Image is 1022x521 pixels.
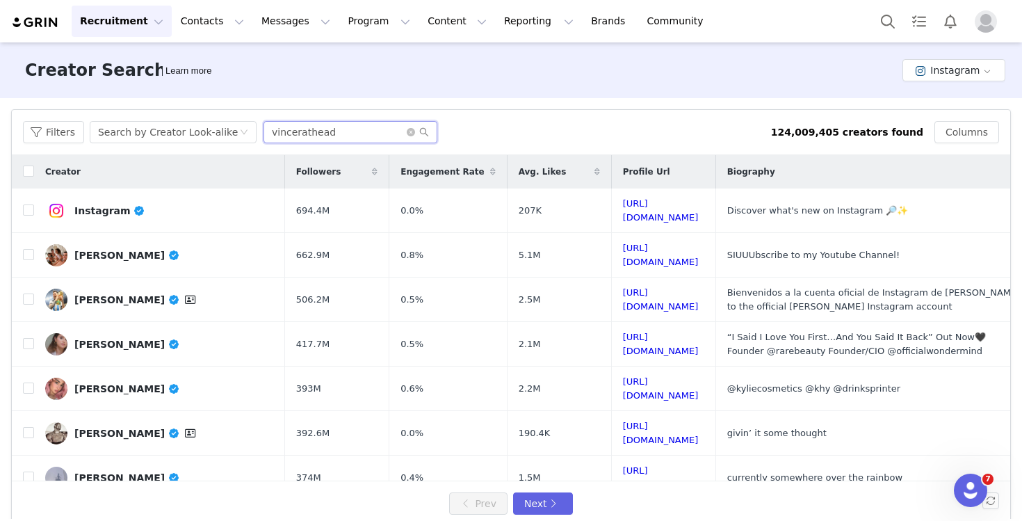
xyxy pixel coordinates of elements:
span: Followers [296,166,341,178]
span: 694.4M [296,204,330,218]
span: 374M [296,471,321,485]
div: Search by Creator Look-alike [98,122,238,143]
a: [PERSON_NAME] [45,467,274,489]
span: 2.5M [519,293,541,307]
span: 0.0% [400,426,423,440]
span: Discover what's new on Instagram 🔎✨ [727,205,909,216]
button: Program [339,6,419,37]
button: Content [419,6,495,37]
button: Profile [966,10,1011,33]
a: [URL][DOMAIN_NAME] [623,332,699,356]
button: Columns [934,121,999,143]
div: [PERSON_NAME] [74,291,199,308]
a: [URL][DOMAIN_NAME] [623,243,699,267]
span: 417.7M [296,337,330,351]
span: 2.1M [519,337,541,351]
div: [PERSON_NAME] [74,425,199,442]
span: givin’ it some thought [727,428,827,438]
iframe: Intercom live chat [954,474,987,507]
img: v2 [45,467,67,489]
div: [PERSON_NAME] [74,472,180,483]
button: Recruitment [72,6,172,37]
h3: Creator Search [25,58,166,83]
span: 1.5M [519,471,541,485]
span: SIUUUbscribe to my Youtube Channel! [727,250,900,260]
span: 0.6% [400,382,423,396]
span: 0.4% [400,471,423,485]
span: Profile Url [623,166,670,178]
span: 392.6M [296,426,330,440]
a: [PERSON_NAME] [45,333,274,355]
a: [PERSON_NAME] [45,378,274,400]
a: [PERSON_NAME] [45,422,274,444]
img: v2 [45,333,67,355]
i: icon: down [240,128,248,138]
div: [PERSON_NAME] [74,339,180,350]
span: 207K [519,204,542,218]
img: v2 [45,244,67,266]
span: Engagement Rate [400,166,484,178]
a: Instagram [45,200,274,222]
a: [URL][DOMAIN_NAME] [623,198,699,223]
span: 0.5% [400,293,423,307]
img: v2 [45,422,67,444]
input: Search... [263,121,437,143]
button: Messages [253,6,339,37]
span: “I Said I Love You First…And You Said It Back” Out Now🖤 Founder @rarebeauty Founder/CIO @official... [727,332,986,356]
a: [PERSON_NAME] [45,244,274,266]
span: @kyliecosmetics @khy @drinksprinter [727,383,901,394]
img: placeholder-profile.jpg [975,10,997,33]
span: 2.2M [519,382,541,396]
span: Creator [45,166,81,178]
span: 662.9M [296,248,330,262]
a: [URL][DOMAIN_NAME] [623,465,699,490]
span: 0.5% [400,337,423,351]
a: Brands [583,6,638,37]
div: [PERSON_NAME] [74,250,180,261]
img: v2 [45,378,67,400]
button: Search [873,6,903,37]
i: icon: close-circle [407,128,415,136]
span: Biography [727,166,775,178]
span: Avg. Likes [519,166,567,178]
span: 190.4K [519,426,551,440]
div: Tooltip anchor [163,64,214,78]
button: Reporting [496,6,582,37]
span: 7 [982,474,993,485]
button: Next [513,492,573,515]
a: [URL][DOMAIN_NAME] [623,376,699,401]
img: v2 [45,200,67,222]
a: [URL][DOMAIN_NAME] [623,287,699,312]
button: Contacts [172,6,252,37]
div: Instagram [74,205,145,216]
button: Notifications [935,6,966,37]
i: icon: search [419,127,429,137]
button: Instagram [902,59,1005,81]
img: grin logo [11,16,60,29]
a: Tasks [904,6,934,37]
span: 506.2M [296,293,330,307]
span: 393M [296,382,321,396]
a: [URL][DOMAIN_NAME] [623,421,699,445]
span: 5.1M [519,248,541,262]
span: 0.0% [400,204,423,218]
a: Community [639,6,718,37]
span: currently somewhere over the rainbow [727,472,902,483]
div: 124,009,405 creators found [771,125,923,140]
button: Prev [449,492,508,515]
button: Filters [23,121,84,143]
a: [PERSON_NAME] [45,289,274,311]
span: 0.8% [400,248,423,262]
img: v2 [45,289,67,311]
div: [PERSON_NAME] [74,383,180,394]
